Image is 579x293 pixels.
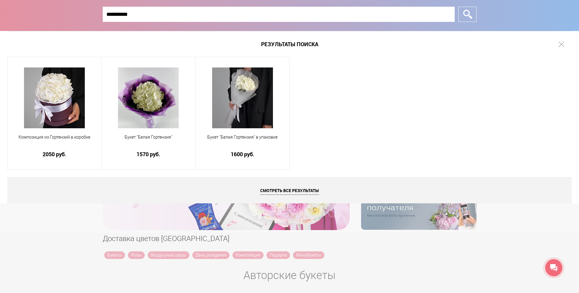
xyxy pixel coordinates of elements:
h1: Результаты поиска [7,31,572,57]
span: Букет "Белая Гортензия" в упаковке [200,134,285,140]
span: Композиция из Гортензий в коробке [12,134,97,140]
img: Композиция из Гортензий в коробке [24,67,85,128]
a: 2050 руб. [12,151,97,157]
img: Букет "Белая Гортензия" [118,67,179,128]
a: Букет "Белая Гортензия" в упаковке [200,134,285,147]
a: 1600 руб. [200,151,285,157]
a: Композиция из Гортензий в коробке [12,134,97,147]
a: Смотреть все результаты [7,177,572,203]
img: Букет "Белая Гортензия" в упаковке [212,67,273,128]
span: Смотреть все результаты [260,188,319,195]
a: Букет "Белая Гортензия" [105,134,191,147]
a: 1570 руб. [105,151,191,157]
span: Букет "Белая Гортензия" [105,134,191,140]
